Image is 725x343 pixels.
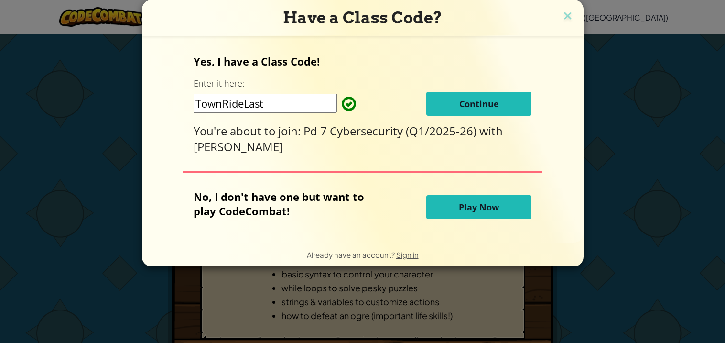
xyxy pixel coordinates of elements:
[194,54,531,68] p: Yes, I have a Class Code!
[194,139,283,155] span: [PERSON_NAME]
[283,8,442,27] span: Have a Class Code?
[479,123,503,139] span: with
[459,98,499,110] span: Continue
[562,10,574,24] img: close icon
[426,195,531,219] button: Play Now
[396,250,419,259] a: Sign in
[307,250,396,259] span: Already have an account?
[194,123,303,139] span: You're about to join:
[194,77,244,89] label: Enter it here:
[426,92,531,116] button: Continue
[303,123,479,139] span: Pd 7 Cybersecurity (Q1/2025-26)
[459,201,499,213] span: Play Now
[194,189,379,218] p: No, I don't have one but want to play CodeCombat!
